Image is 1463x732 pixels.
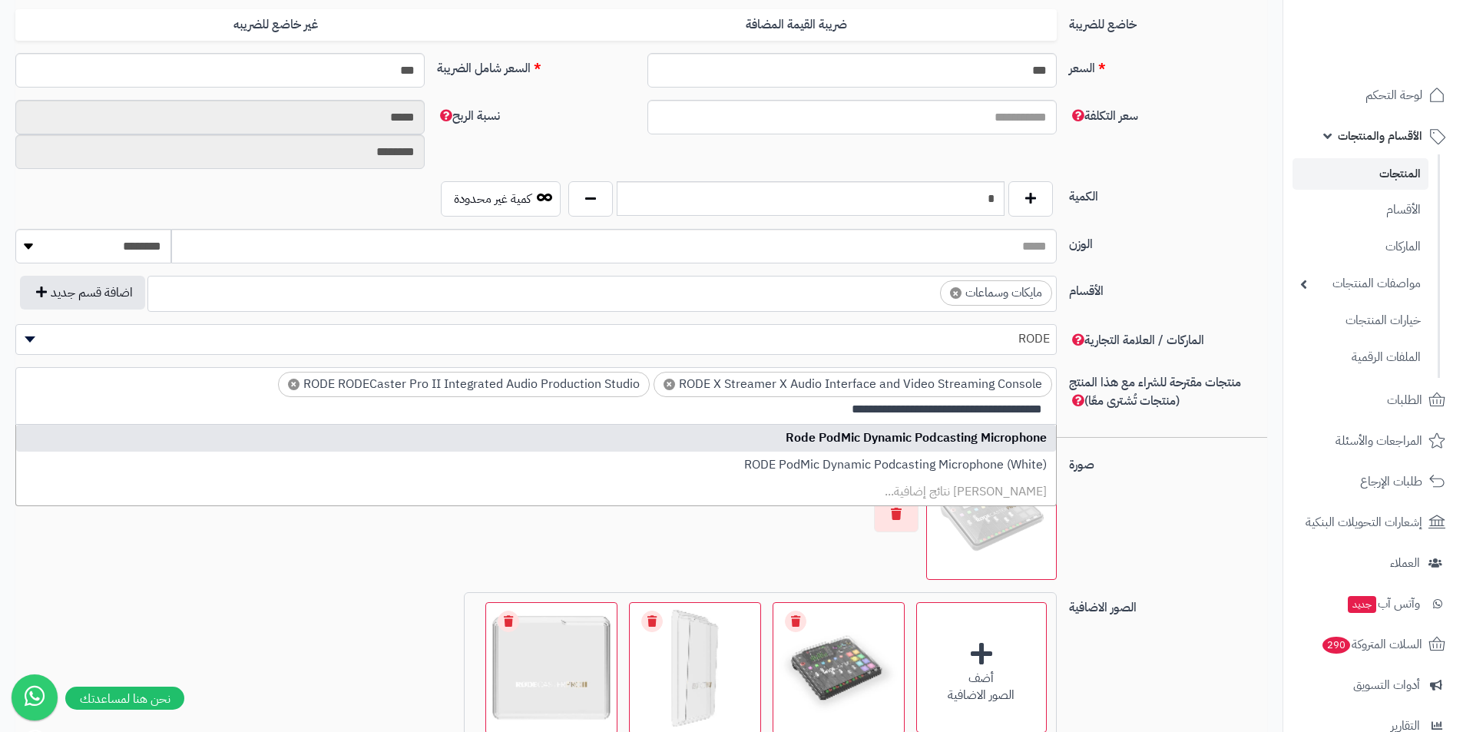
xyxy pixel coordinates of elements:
[1293,382,1454,419] a: الطلبات
[917,670,1046,687] div: أضف
[20,276,145,310] button: اضافة قسم جديد
[1293,77,1454,114] a: لوحة التحكم
[1293,504,1454,541] a: إشعارات التحويلات البنكية
[1063,229,1273,253] label: الوزن
[498,611,519,632] a: Remove file
[16,425,1056,452] li: Rode PodMic Dynamic Podcasting Microphone
[437,107,500,125] span: نسبة الربح
[1293,585,1454,622] a: وآتس آبجديد
[15,9,536,41] label: غير خاضع للضريبه
[1293,422,1454,459] a: المراجعات والأسئلة
[16,327,1056,350] span: RODE
[1293,463,1454,500] a: طلبات الإرجاع
[1387,389,1422,411] span: الطلبات
[933,456,1050,573] img: 9k=
[1360,471,1422,492] span: طلبات الإرجاع
[1293,230,1428,263] a: الماركات
[1348,596,1376,613] span: جديد
[288,379,300,390] span: ×
[1293,626,1454,663] a: السلات المتروكة290
[1306,512,1422,533] span: إشعارات التحويلات البنكية
[1338,125,1422,147] span: الأقسام والمنتجات
[431,53,641,78] label: السعر شامل الضريبة
[654,372,1052,397] li: RODE X Streamer X Audio Interface and Video Streaming Console
[917,687,1046,704] div: الصور الاضافية
[1063,9,1273,34] label: خاضع للضريبة
[1293,267,1428,300] a: مواصفات المنتجات
[940,280,1052,306] li: مايكات وسماعات
[1293,667,1454,704] a: أدوات التسويق
[1063,276,1273,300] label: الأقسام
[16,479,1056,505] li: [PERSON_NAME] نتائج إضافية...
[1321,634,1422,655] span: السلات المتروكة
[1365,84,1422,106] span: لوحة التحكم
[641,611,663,632] a: Remove file
[1069,373,1241,410] span: منتجات مقترحة للشراء مع هذا المنتج (منتجات تُشترى معًا)
[1069,107,1138,125] span: سعر التكلفة
[1063,53,1273,78] label: السعر
[785,611,806,632] a: Remove file
[1063,449,1273,474] label: صورة
[1293,194,1428,227] a: الأقسام
[950,287,962,299] span: ×
[1353,674,1420,696] span: أدوات التسويق
[1346,593,1420,614] span: وآتس آب
[15,324,1057,355] span: RODE
[1063,181,1273,206] label: الكمية
[1063,592,1273,617] label: الصور الاضافية
[1293,545,1454,581] a: العملاء
[1336,430,1422,452] span: المراجعات والأسئلة
[278,372,650,397] li: RODE RODECaster Pro II Integrated Audio Production Studio
[664,379,675,390] span: ×
[536,9,1057,41] label: ضريبة القيمة المضافة
[1069,331,1204,349] span: الماركات / العلامة التجارية
[1359,31,1448,63] img: logo-2.png
[1293,158,1428,190] a: المنتجات
[16,452,1056,479] li: RODE PodMic Dynamic Podcasting Microphone (White)
[1293,341,1428,374] a: الملفات الرقمية
[1293,304,1428,337] a: خيارات المنتجات
[1390,552,1420,574] span: العملاء
[1322,636,1351,654] span: 290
